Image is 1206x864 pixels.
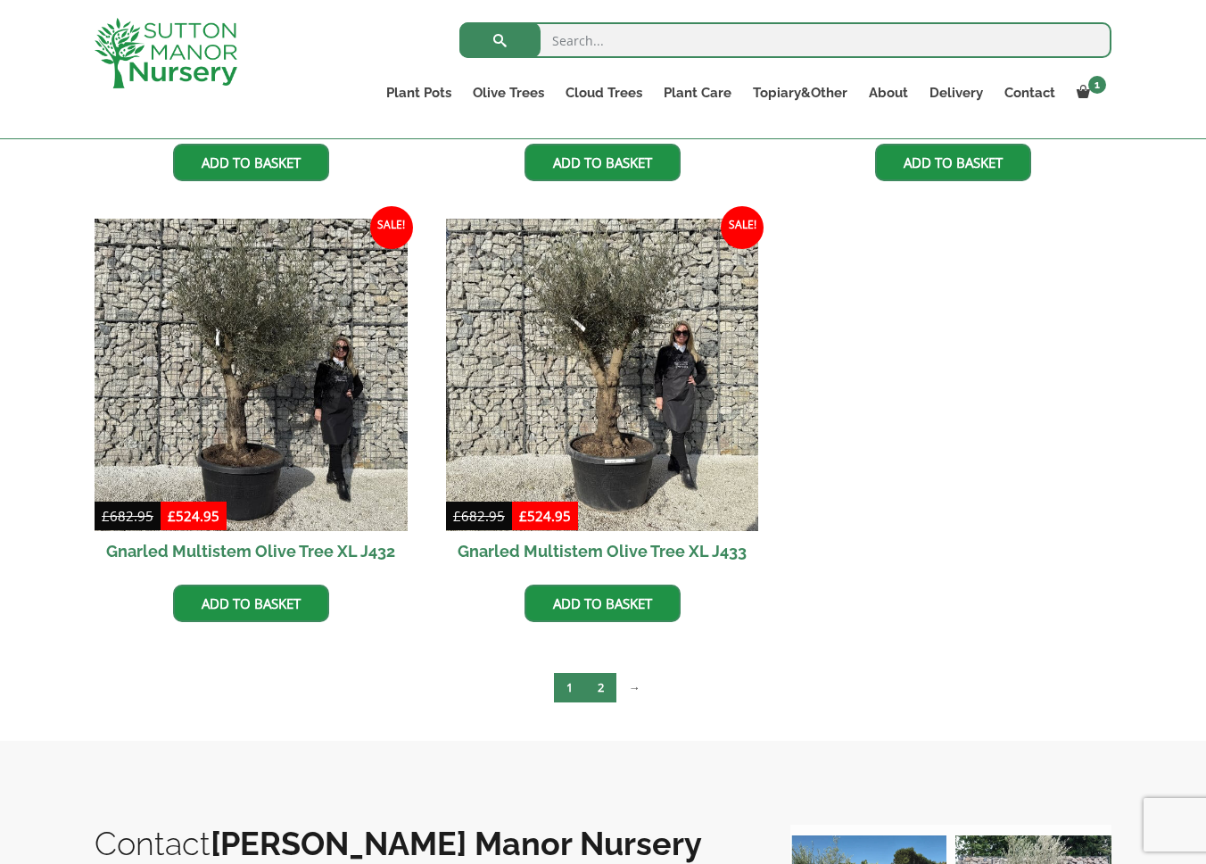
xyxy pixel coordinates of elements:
[585,673,616,702] a: Page 2
[453,507,505,525] bdi: 682.95
[95,531,408,571] h2: Gnarled Multistem Olive Tree XL J432
[919,80,994,105] a: Delivery
[519,507,527,525] span: £
[525,144,681,181] a: Add to basket: “Gnarled Multistem Olive Tree XL J381”
[994,80,1066,105] a: Contact
[1066,80,1111,105] a: 1
[95,825,755,862] h2: Contact
[173,144,329,181] a: Add to basket: “Gnarled Multistem Olive Tree XL J343”
[376,80,462,105] a: Plant Pots
[168,507,176,525] span: £
[462,80,555,105] a: Olive Trees
[721,206,764,249] span: Sale!
[875,144,1031,181] a: Add to basket: “Gnarled Multistem Olive Tree XL J377”
[525,585,681,622] a: Add to basket: “Gnarled Multistem Olive Tree XL J433”
[95,672,1111,710] nav: Product Pagination
[453,507,461,525] span: £
[173,585,329,622] a: Add to basket: “Gnarled Multistem Olive Tree XL J432”
[653,80,742,105] a: Plant Care
[446,219,759,572] a: Sale! Gnarled Multistem Olive Tree XL J433
[858,80,919,105] a: About
[102,507,153,525] bdi: 682.95
[370,206,413,249] span: Sale!
[554,673,585,702] span: Page 1
[446,531,759,571] h2: Gnarled Multistem Olive Tree XL J433
[459,22,1111,58] input: Search...
[102,507,110,525] span: £
[616,673,653,702] a: →
[519,507,571,525] bdi: 524.95
[555,80,653,105] a: Cloud Trees
[95,219,408,572] a: Sale! Gnarled Multistem Olive Tree XL J432
[446,219,759,532] img: Gnarled Multistem Olive Tree XL J433
[168,507,219,525] bdi: 524.95
[95,18,237,88] img: logo
[211,825,702,862] b: [PERSON_NAME] Manor Nursery
[742,80,858,105] a: Topiary&Other
[95,219,408,532] img: Gnarled Multistem Olive Tree XL J432
[1088,76,1106,94] span: 1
